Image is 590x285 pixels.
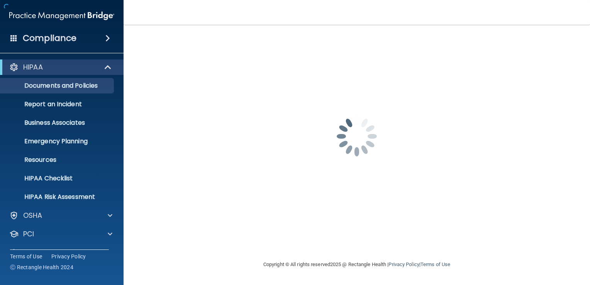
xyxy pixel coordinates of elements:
div: Copyright © All rights reserved 2025 @ Rectangle Health | | [216,252,498,277]
p: OfficeSafe University [23,248,96,257]
span: Ⓒ Rectangle Health 2024 [10,263,73,271]
img: spinner.e123f6fc.gif [318,98,395,175]
a: PCI [9,229,112,239]
p: Business Associates [5,119,110,127]
a: Privacy Policy [388,261,419,267]
p: Emergency Planning [5,137,110,145]
h4: Compliance [23,33,76,44]
p: HIPAA [23,63,43,72]
p: Documents and Policies [5,82,110,90]
a: OSHA [9,211,112,220]
p: HIPAA Risk Assessment [5,193,110,201]
a: Privacy Policy [51,253,86,260]
p: PCI [23,229,34,239]
p: Resources [5,156,110,164]
p: HIPAA Checklist [5,175,110,182]
a: HIPAA [9,63,112,72]
a: Terms of Use [10,253,42,260]
a: OfficeSafe University [9,248,112,257]
p: Report an Incident [5,100,110,108]
a: Terms of Use [420,261,450,267]
img: PMB logo [9,8,114,24]
p: OSHA [23,211,42,220]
